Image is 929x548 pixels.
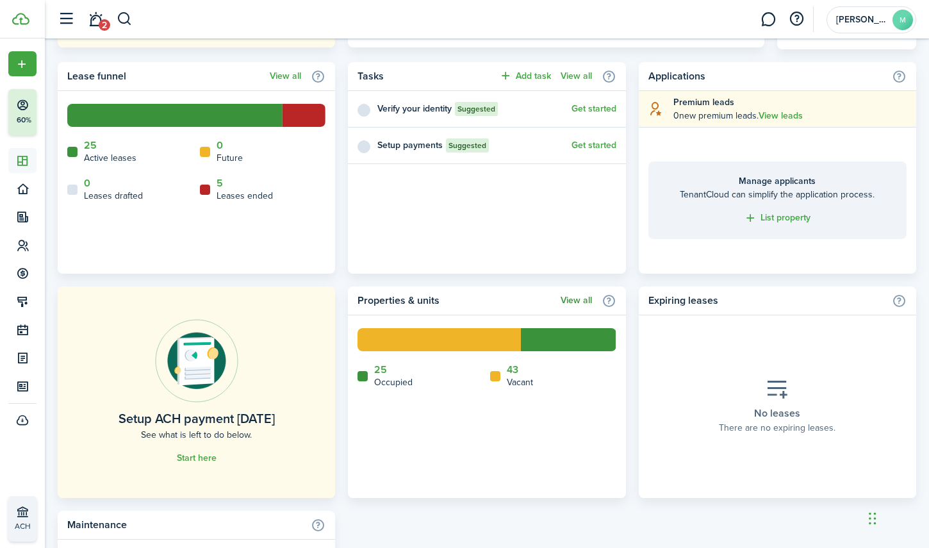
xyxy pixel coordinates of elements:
[99,19,110,31] span: 2
[836,15,887,24] span: Marlane
[648,101,664,116] i: soft
[661,188,894,201] home-placeholder-description: TenantCloud can simplify the application process.
[377,102,452,115] widget-list-item-title: Verify your identity
[8,89,115,135] button: 60%
[84,151,136,165] home-widget-title: Active leases
[84,189,143,203] home-widget-title: Leases drafted
[67,69,263,84] home-widget-title: Lease funnel
[759,111,803,121] a: View leads
[507,376,533,389] home-widget-title: Vacant
[648,293,885,308] home-widget-title: Expiring leases
[744,211,810,226] a: List property
[217,178,223,189] a: 5
[892,10,913,30] avatar-text: M
[648,69,885,84] home-widget-title: Applications
[155,319,238,403] img: Online payments
[358,69,492,84] home-widget-title: Tasks
[571,104,616,114] button: Get started
[15,520,90,532] p: ACH
[374,376,413,389] home-widget-title: Occupied
[377,138,443,152] widget-list-item-title: Setup payments
[217,140,223,151] a: 0
[673,109,907,122] explanation-description: 0 new premium leads .
[67,517,304,533] home-widget-title: Maintenance
[507,364,518,376] a: 43
[358,293,554,308] home-widget-title: Properties & units
[756,3,780,36] a: Messaging
[141,428,252,442] home-placeholder-description: See what is left to do below.
[561,295,592,306] a: View all
[16,115,32,126] p: 60%
[785,8,807,30] button: Open resource center
[571,140,616,151] a: Get started
[217,151,243,165] home-widget-title: Future
[673,95,907,109] explanation-title: Premium leads
[457,103,495,115] span: Suggested
[719,421,835,435] placeholder-description: There are no expiring leases.
[8,496,37,542] a: ACH
[12,13,29,25] img: TenantCloud
[117,8,133,30] button: Search
[54,7,78,31] button: Open sidebar
[177,453,217,463] a: Start here
[83,3,108,36] a: Notifications
[865,486,929,548] iframe: Chat Widget
[448,140,486,151] span: Suggested
[561,71,592,81] a: View all
[754,406,800,421] placeholder-title: No leases
[84,178,90,189] a: 0
[217,189,273,203] home-widget-title: Leases ended
[661,174,894,188] home-placeholder-title: Manage applicants
[8,51,37,76] button: Open menu
[270,71,301,81] a: View all
[119,409,275,428] home-placeholder-title: Setup ACH payment [DATE]
[869,499,876,538] div: Drag
[374,364,387,376] a: 25
[499,69,551,83] button: Add task
[84,140,97,151] a: 25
